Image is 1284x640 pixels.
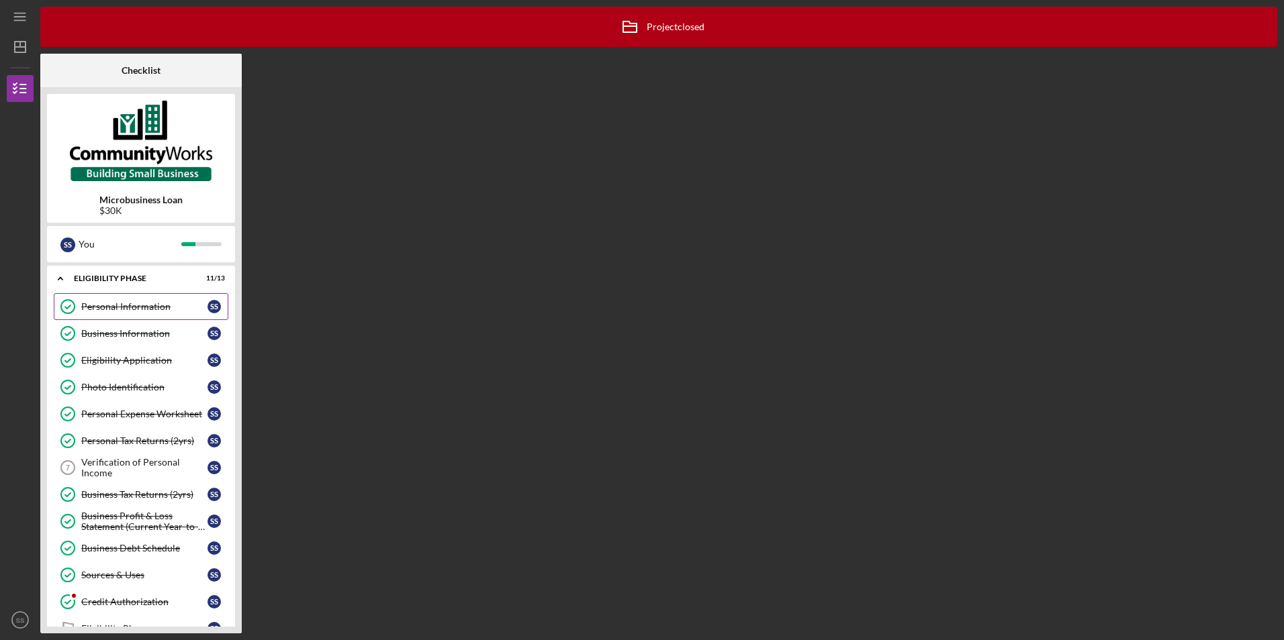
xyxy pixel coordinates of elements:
[47,101,235,181] img: Product logo
[208,434,221,447] div: S S
[7,606,34,633] button: SS
[81,543,208,553] div: Business Debt Schedule
[54,508,228,535] a: Business Profit & Loss Statement (Current Year-to-Date)SS
[60,237,75,252] div: S S
[81,301,208,312] div: Personal Information
[208,622,221,635] div: S S
[208,461,221,474] div: S S
[81,409,208,419] div: Personal Expense Worksheet
[201,274,225,282] div: 11 / 13
[66,464,70,472] tspan: 7
[54,427,228,454] a: Personal Tax Returns (2yrs)SS
[81,382,208,392] div: Photo Identification
[81,489,208,500] div: Business Tax Returns (2yrs)
[54,347,228,374] a: Eligibility ApplicationSS
[208,380,221,394] div: S S
[54,562,228,588] a: Sources & UsesSS
[54,588,228,615] a: Credit AuthorizationSS
[54,374,228,401] a: Photo IdentificationSS
[54,481,228,508] a: Business Tax Returns (2yrs)SS
[208,515,221,528] div: S S
[54,320,228,347] a: Business InformationSS
[81,457,208,478] div: Verification of Personal Income
[208,488,221,501] div: S S
[54,293,228,320] a: Personal InformationSS
[99,195,183,205] b: Microbusiness Loan
[16,617,25,624] text: SS
[81,328,208,339] div: Business Information
[81,355,208,366] div: Eligibility Application
[208,300,221,313] div: S S
[122,65,160,76] b: Checklist
[208,568,221,582] div: S S
[74,274,191,282] div: Eligibility Phase
[79,233,181,256] div: You
[208,595,221,608] div: S S
[54,535,228,562] a: Business Debt ScheduleSS
[81,623,208,634] div: Eligibility Phase
[208,354,221,367] div: S S
[613,10,704,44] div: Project closed
[208,541,221,555] div: S S
[208,327,221,340] div: S S
[81,435,208,446] div: Personal Tax Returns (2yrs)
[54,454,228,481] a: 7Verification of Personal IncomeSS
[81,596,208,607] div: Credit Authorization
[99,205,183,216] div: $30K
[208,407,221,421] div: S S
[54,401,228,427] a: Personal Expense WorksheetSS
[81,511,208,532] div: Business Profit & Loss Statement (Current Year-to-Date)
[81,570,208,580] div: Sources & Uses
